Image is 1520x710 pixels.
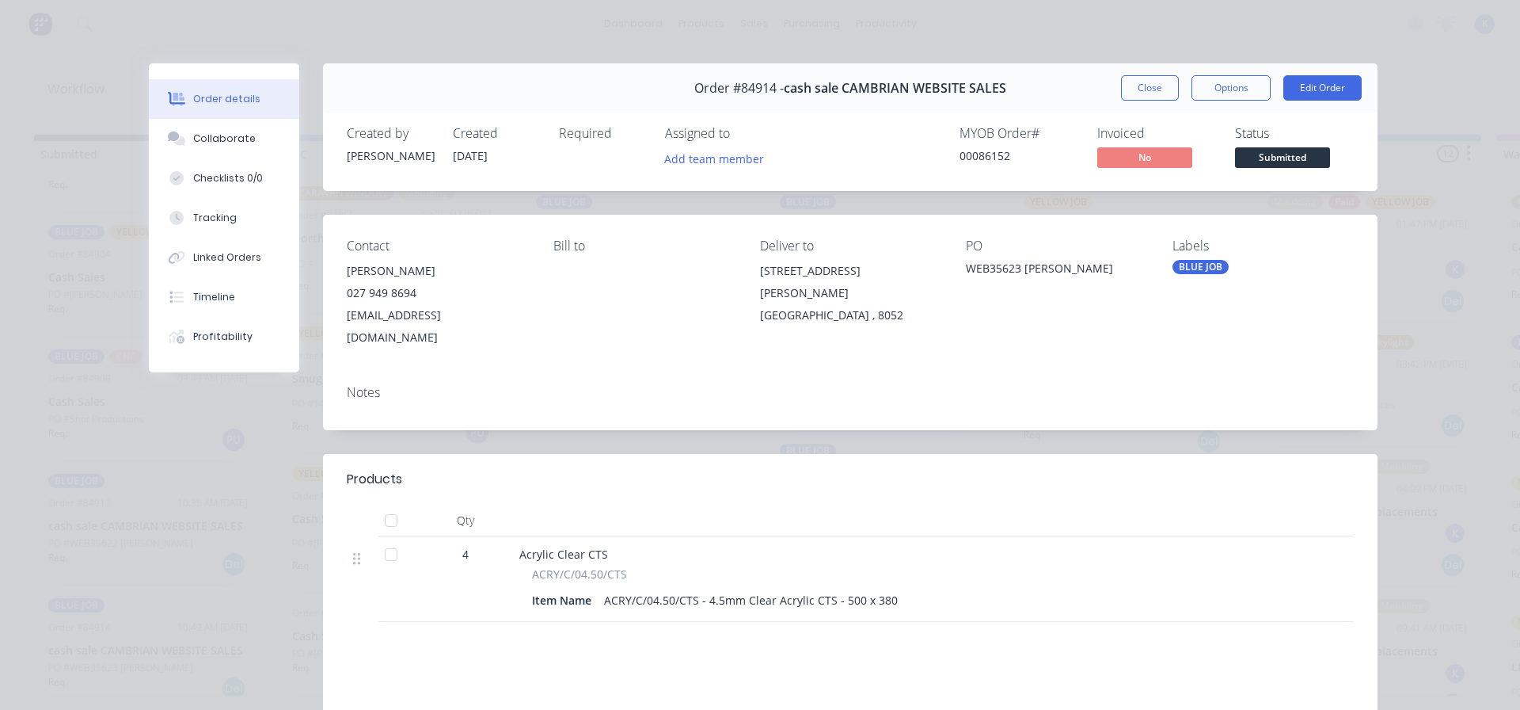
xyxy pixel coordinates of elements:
button: Timeline [149,277,299,317]
span: 4 [462,546,469,563]
div: Labels [1172,239,1354,254]
button: Options [1191,75,1271,101]
div: Required [559,126,646,141]
span: [DATE] [453,148,488,163]
div: Status [1235,126,1354,141]
div: 00086152 [959,147,1078,164]
div: ACRY/C/04.50/CTS - 4.5mm Clear Acrylic CTS - 500 x 380 [598,589,904,612]
div: [STREET_ADDRESS][PERSON_NAME] [760,260,941,304]
div: [PERSON_NAME] [347,147,434,164]
button: Edit Order [1283,75,1362,101]
div: MYOB Order # [959,126,1078,141]
button: Checklists 0/0 [149,158,299,198]
span: cash sale CAMBRIAN WEBSITE SALES [784,81,1006,96]
button: Add team member [665,147,773,169]
span: No [1097,147,1192,167]
div: Timeline [193,290,235,304]
div: WEB35623 [PERSON_NAME] [966,260,1147,282]
div: Assigned to [665,126,823,141]
div: Collaborate [193,132,256,146]
div: Order details [193,92,260,106]
div: [STREET_ADDRESS][PERSON_NAME][GEOGRAPHIC_DATA] , 8052 [760,260,941,326]
div: Profitability [193,330,253,344]
button: Close [1121,75,1179,101]
div: [PERSON_NAME]027 949 8694[EMAIL_ADDRESS][DOMAIN_NAME] [347,260,528,349]
div: Notes [347,385,1354,400]
div: Deliver to [760,239,941,254]
div: Linked Orders [193,250,261,265]
span: Acrylic Clear CTS [519,547,608,562]
div: BLUE JOB [1172,260,1229,274]
div: Created [453,126,540,141]
div: Tracking [193,211,237,225]
div: PO [966,239,1147,254]
span: Submitted [1235,147,1330,167]
button: Add team member [656,147,773,169]
div: Products [347,470,402,489]
div: [EMAIL_ADDRESS][DOMAIN_NAME] [347,304,528,349]
div: Created by [347,126,434,141]
button: Submitted [1235,147,1330,171]
button: Linked Orders [149,238,299,277]
div: Item Name [532,589,598,612]
span: Order #84914 - [694,81,784,96]
button: Tracking [149,198,299,238]
div: Qty [418,505,513,536]
div: Bill to [553,239,735,254]
button: Profitability [149,317,299,357]
div: [GEOGRAPHIC_DATA] , 8052 [760,304,941,326]
span: ACRY/C/04.50/CTS [532,566,627,582]
div: 027 949 8694 [347,282,528,304]
div: Invoiced [1097,126,1216,141]
button: Collaborate [149,119,299,158]
div: Checklists 0/0 [193,171,263,185]
div: Contact [347,239,528,254]
button: Order details [149,79,299,119]
div: [PERSON_NAME] [347,260,528,282]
